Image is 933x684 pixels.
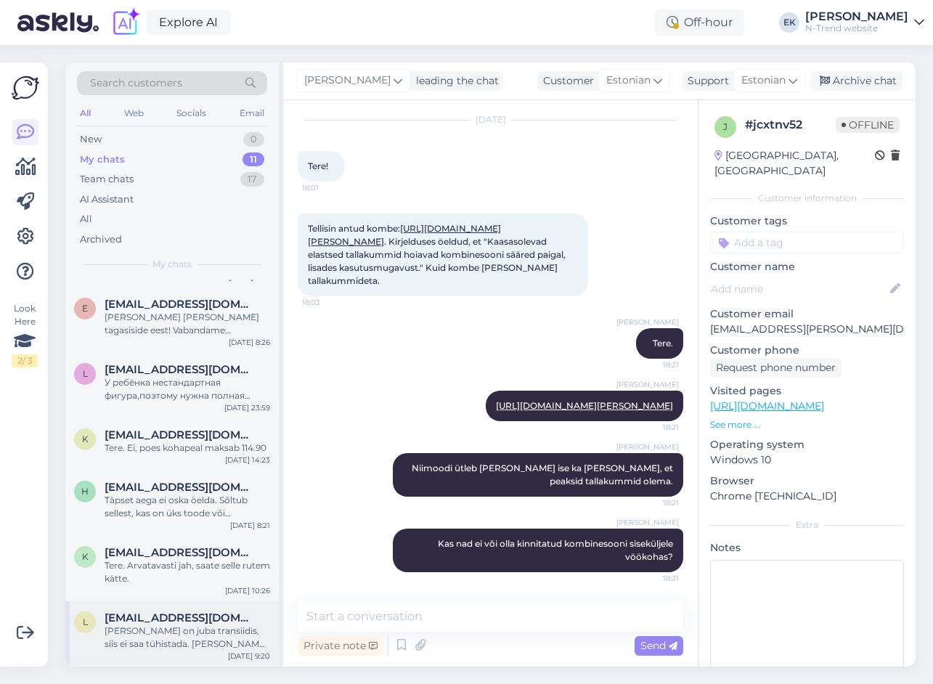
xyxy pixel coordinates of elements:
span: [PERSON_NAME] [616,317,679,327]
span: l [83,368,88,379]
div: [DATE] 23:59 [224,402,270,413]
span: Search customers [90,76,182,91]
div: [DATE] [298,113,683,126]
span: [PERSON_NAME] [616,517,679,528]
div: My chats [80,152,125,167]
div: [DATE] 10:26 [225,585,270,596]
span: Kas nad ei või olla kinnitatud kombinesooni siseküljele vöökohas? [438,538,675,562]
p: Customer email [710,306,904,322]
p: Customer phone [710,343,904,358]
span: lilialex@inbox.lv [105,363,256,376]
span: [PERSON_NAME] [616,379,679,390]
p: Windows 10 [710,452,904,468]
div: Extra [710,518,904,532]
div: Täpset aega ei oska öelda. Sõltub sellest, kas on üks toode või [PERSON_NAME] kas [PERSON_NAME] a... [105,494,270,520]
div: [GEOGRAPHIC_DATA], [GEOGRAPHIC_DATA] [714,148,875,179]
span: [PERSON_NAME] [304,73,391,89]
span: Klairepuu@hotmail.com [105,546,256,559]
div: # jcxtnv52 [745,116,836,134]
div: New [80,132,102,147]
span: 18:03 [302,297,357,308]
div: N-Trend website [805,23,908,34]
div: All [80,212,92,227]
div: leading the chat [410,73,499,89]
span: Estonian [741,73,786,89]
p: Chrome [TECHNICAL_ID] [710,489,904,504]
span: 18:21 [624,359,679,370]
div: [DATE] 8:21 [230,520,270,531]
div: [DATE] 14:23 [225,455,270,465]
p: Browser [710,473,904,489]
span: E [82,303,88,314]
span: 18:01 [302,182,357,193]
span: Send [640,639,677,652]
a: [URL][DOMAIN_NAME][PERSON_NAME] [308,223,501,247]
span: 18:21 [624,573,679,584]
img: explore-ai [110,7,141,38]
input: Add name [711,281,887,297]
input: Add a tag [710,232,904,253]
span: j [723,121,728,132]
span: Evelinsarnik1@gmail.com [105,298,256,311]
div: Email [237,104,267,123]
div: Socials [174,104,209,123]
span: [PERSON_NAME] [616,441,679,452]
div: Customer information [710,192,904,205]
div: [PERSON_NAME] [805,11,908,23]
span: Tellisin antud kombe: . Kirjelduses öeldud, et "Kaasasolevad elastsed tallakummid hoiavad kombine... [308,223,568,286]
div: EK [779,12,799,33]
p: Operating system [710,437,904,452]
div: All [77,104,94,123]
span: Tere! [308,160,328,171]
img: Askly Logo [12,74,39,102]
span: Offline [836,117,900,133]
div: Archived [80,232,122,247]
span: laurule@inbox.lv [105,611,256,624]
span: 18:21 [624,497,679,508]
div: [PERSON_NAME] on juba transiidis, siis ei saa tühistada. [PERSON_NAME] välja pole saadetud, siis ... [105,624,270,651]
span: Tere. [653,338,673,349]
div: Tere. Arvatavasti jah, saate selle rutem kätte. [105,559,270,585]
a: [URL][DOMAIN_NAME] [710,399,824,412]
span: Estonian [606,73,651,89]
p: [EMAIL_ADDRESS][PERSON_NAME][DOMAIN_NAME] [710,322,904,337]
div: Tere. Ei, poes kohapeal maksab 114.90 [105,441,270,455]
a: [URL][DOMAIN_NAME][PERSON_NAME] [496,400,673,411]
span: h [81,486,89,497]
a: Explore AI [147,10,230,35]
div: Customer [537,73,594,89]
p: See more ... [710,418,904,431]
div: У ребёнка нестандартная фигура,поэтому нужна полная информация,длина,ширина,плечи,длина рукава... [105,376,270,402]
div: Archive chat [811,71,903,91]
div: Support [682,73,729,89]
div: Team chats [80,172,134,187]
div: Look Here [12,302,38,367]
div: 2 / 3 [12,354,38,367]
span: My chats [152,258,192,271]
span: Niimoodi ütleb [PERSON_NAME] ise ka [PERSON_NAME], et peaksid tallakummid olema. [412,463,675,486]
p: Customer name [710,259,904,274]
div: Request phone number [710,358,842,378]
span: l [83,616,88,627]
div: [DATE] 8:26 [229,337,270,348]
div: 0 [243,132,264,147]
div: 11 [243,152,264,167]
span: K [82,551,89,562]
p: Visited pages [710,383,904,399]
p: Notes [710,540,904,555]
span: katlinkorn@gmail.com [105,428,256,441]
div: [PERSON_NAME] [PERSON_NAME] tagasiside eest! Vabandame ebamugavuse pärast, mis turvaelemendi eema... [105,311,270,337]
div: Off-hour [655,9,744,36]
div: 17 [240,172,264,187]
a: [PERSON_NAME]N-Trend website [805,11,924,34]
div: Private note [298,636,383,656]
span: harakhelena@gmail.com [105,481,256,494]
span: 18:21 [624,422,679,433]
div: AI Assistant [80,192,134,207]
div: [DATE] 9:20 [228,651,270,661]
p: Customer tags [710,213,904,229]
span: k [82,433,89,444]
div: Web [121,104,147,123]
